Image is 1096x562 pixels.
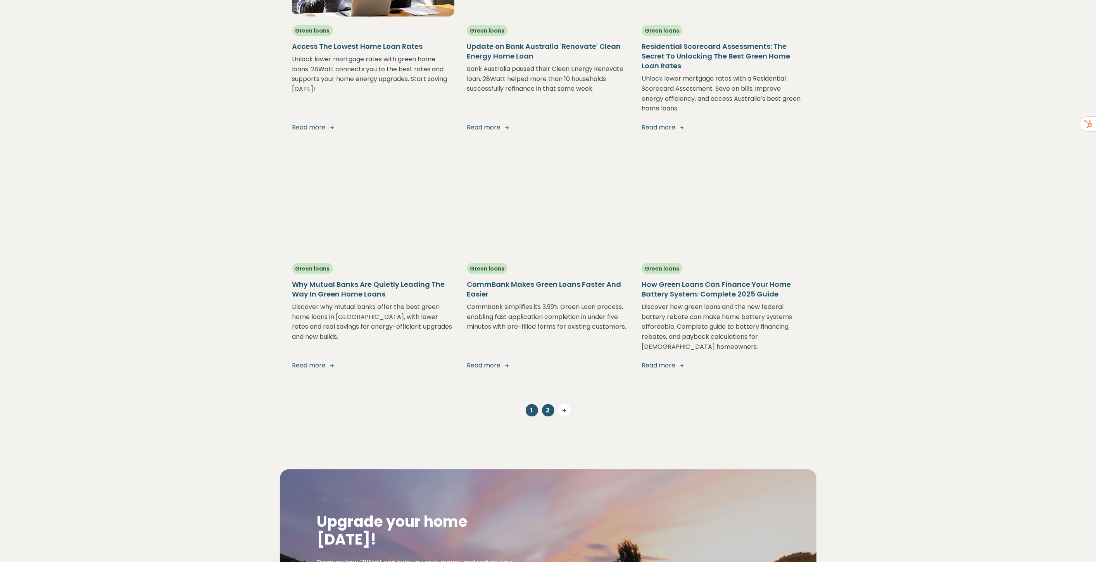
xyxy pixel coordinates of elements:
h5: CommBank Makes Green Loans Faster And Easier [467,279,629,299]
h5: How Green Loans Can Finance Your Home Battery System: Complete 2025 Guide [642,279,804,299]
h5: Residential Scorecard Assessments: The Secret To Unlocking The Best Green Home Loan Rates [642,41,804,71]
span: Green loans [642,25,682,36]
a: Read more [642,361,804,370]
a: Residential Scorecard Assessments: The Secret To Unlocking The Best Green Home Loan Rates [642,35,804,74]
a: Read more [642,123,804,132]
a: Update on Bank Australia 'Renovate' Clean Energy Home Loan [467,35,629,64]
a: CommBank Makes Green Loans Faster And Easier [467,273,629,302]
p: CommBank simplifies its 3.99% Green Loan process, enabling fast application completion in under f... [467,302,629,352]
a: 2 [542,404,554,417]
p: Unlock lower mortgage rates with green home loans. 28Watt connects you to the best rates and supp... [292,54,455,114]
a: Read more [292,123,455,132]
a: Access The Lowest Home Loan Rates [292,35,455,54]
span: Green loans [467,25,507,36]
a: Read more [467,123,629,132]
a: 1 [526,404,538,417]
a: Why Mutual Banks Are Quietly Leading The Way In Green Home Loans [292,273,455,302]
a: How Green Loans Can Finance Your Home Battery System: Complete 2025 Guide [642,273,804,302]
p: Unlock lower mortgage rates with a Residential Scorecard Assessment. Save on bills, improve energ... [642,74,804,113]
img: how-green-loans-can-finance-your-home-battery-system-complete-2025-guide [642,154,804,255]
img: why-mutual-banks-are-quietly-leading-the-way-in-green-home-loans [292,154,455,255]
img: comm-bank-makes-green-loans-faster-and-easier [467,154,629,255]
h5: Access The Lowest Home Loan Rates [292,41,423,51]
span: Green loans [467,263,507,274]
p: Discover why mutual banks offer the best green home loans in [GEOGRAPHIC_DATA], with lower rates ... [292,302,455,352]
p: Bank Australia paused their Clean Energy Renovate loan. 28Watt helped more than 10 households suc... [467,64,629,114]
a: Read more [467,361,629,370]
h2: Upgrade your home [DATE]! [317,513,523,548]
span: Green loans [292,263,333,274]
a: Read more [292,361,455,370]
span: Green loans [642,263,682,274]
p: Discover how green loans and the new federal battery rebate can make home battery systems afforda... [642,302,804,352]
h5: Update on Bank Australia 'Renovate' Clean Energy Home Loan [467,41,629,61]
h5: Why Mutual Banks Are Quietly Leading The Way In Green Home Loans [292,279,455,299]
span: Green loans [292,25,333,36]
